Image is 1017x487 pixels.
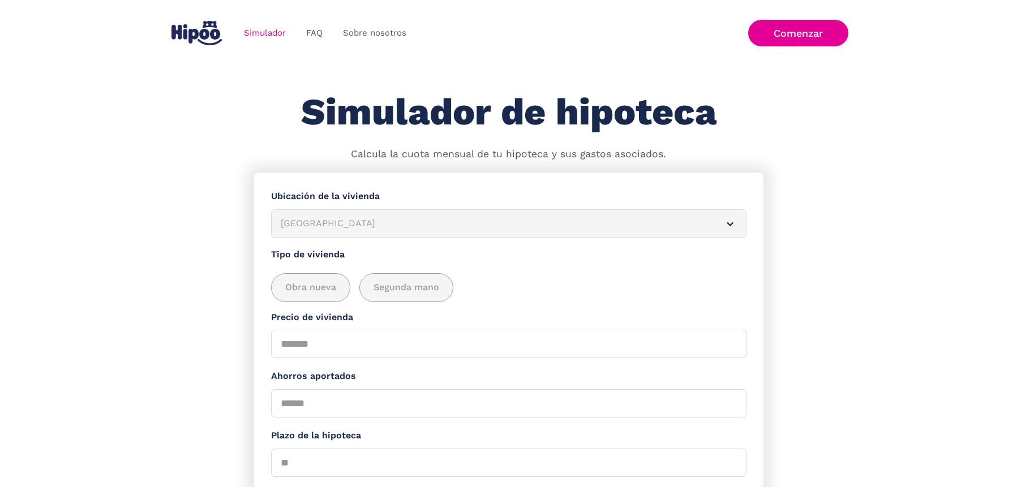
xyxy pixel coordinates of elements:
a: Comenzar [748,20,848,46]
label: Precio de vivienda [271,311,746,325]
div: [GEOGRAPHIC_DATA] [281,217,710,231]
h1: Simulador de hipoteca [301,92,716,133]
span: Obra nueva [285,281,336,295]
a: Sobre nosotros [333,22,417,44]
a: FAQ [296,22,333,44]
article: [GEOGRAPHIC_DATA] [271,209,746,238]
p: Calcula la cuota mensual de tu hipoteca y sus gastos asociados. [351,147,666,162]
a: Simulador [234,22,296,44]
label: Ubicación de la vivienda [271,189,746,204]
label: Tipo de vivienda [271,248,746,262]
a: home [169,16,225,50]
label: Plazo de la hipoteca [271,429,746,443]
label: Ahorros aportados [271,369,746,383]
div: add_description_here [271,273,746,302]
span: Segunda mano [374,281,439,295]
